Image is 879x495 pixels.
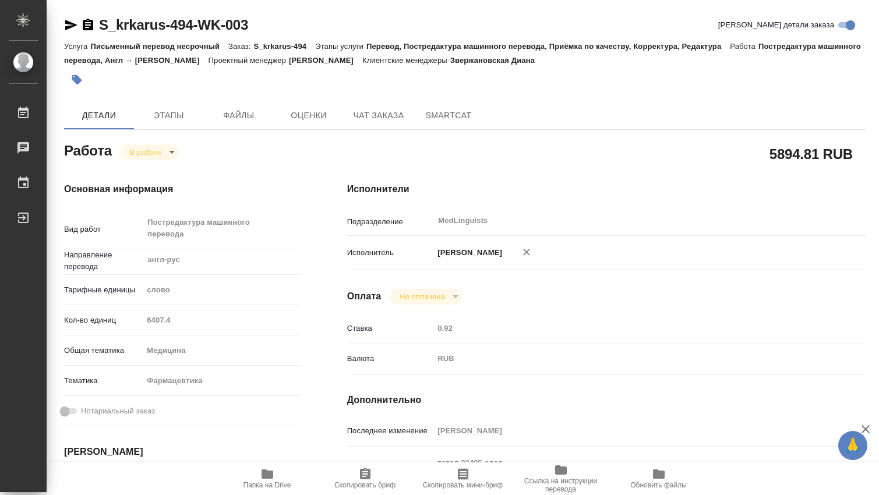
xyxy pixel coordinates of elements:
button: Обновить файлы [610,462,708,495]
p: [PERSON_NAME] [433,247,502,259]
button: Скопировать бриф [316,462,414,495]
h4: [PERSON_NAME] [64,445,301,459]
h4: Исполнители [347,182,866,196]
p: Ставка [347,323,434,334]
span: Файлы [211,108,267,123]
p: Направление перевода [64,249,143,273]
div: В работе [121,144,179,160]
div: Фармацевтика [143,371,300,391]
button: Не оплачена [396,292,448,302]
button: Добавить тэг [64,67,90,93]
p: Перевод, Постредактура машинного перевода, Приёмка по качеству, Корректура, Редактура [366,42,730,51]
h4: Дополнительно [347,393,866,407]
button: Папка на Drive [218,462,316,495]
p: Общая тематика [64,345,143,356]
p: Валюта [347,353,434,365]
p: Подразделение [347,216,434,228]
span: Ссылка на инструкции перевода [519,477,603,493]
span: [PERSON_NAME] детали заказа [718,19,834,31]
p: Письменный перевод несрочный [90,42,228,51]
p: Звержановская Диана [450,56,543,65]
div: RUB [433,349,822,369]
p: Работа [730,42,758,51]
h4: Основная информация [64,182,301,196]
p: Клиентские менеджеры [362,56,450,65]
p: S_krkarus-494 [253,42,315,51]
button: Скопировать ссылку [81,18,95,32]
p: Исполнитель [347,247,434,259]
span: Чат заказа [351,108,407,123]
div: В работе [390,289,462,305]
span: Этапы [141,108,197,123]
a: S_krkarus-494-WK-003 [99,17,248,33]
input: Пустое поле [433,422,822,439]
button: Скопировать ссылку для ЯМессенджера [64,18,78,32]
p: [PERSON_NAME] [289,56,362,65]
span: Скопировать бриф [334,481,396,489]
button: Скопировать мини-бриф [414,462,512,495]
span: Детали [71,108,127,123]
h2: Работа [64,139,112,160]
input: Пустое поле [433,320,822,337]
button: 🙏 [838,431,867,460]
span: 🙏 [843,433,863,458]
p: Проектный менеджер [209,56,289,65]
p: Этапы услуги [315,42,366,51]
span: Оценки [281,108,337,123]
button: Ссылка на инструкции перевода [512,462,610,495]
button: В работе [126,147,165,157]
p: Тарифные единицы [64,284,143,296]
h2: 5894.81 RUB [769,144,853,164]
h4: Оплата [347,289,382,303]
button: Удалить исполнителя [514,239,539,265]
div: слово [143,280,300,300]
input: Пустое поле [143,312,300,328]
span: Скопировать мини-бриф [423,481,503,489]
div: Медицина [143,341,300,360]
p: Вид работ [64,224,143,235]
p: Тематика [64,375,143,387]
p: Услуга [64,42,90,51]
p: Кол-во единиц [64,314,143,326]
p: Заказ: [228,42,253,51]
span: Обновить файлы [630,481,687,489]
span: SmartCat [421,108,476,123]
span: Папка на Drive [243,481,291,489]
p: Последнее изменение [347,425,434,437]
span: Нотариальный заказ [81,405,155,417]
